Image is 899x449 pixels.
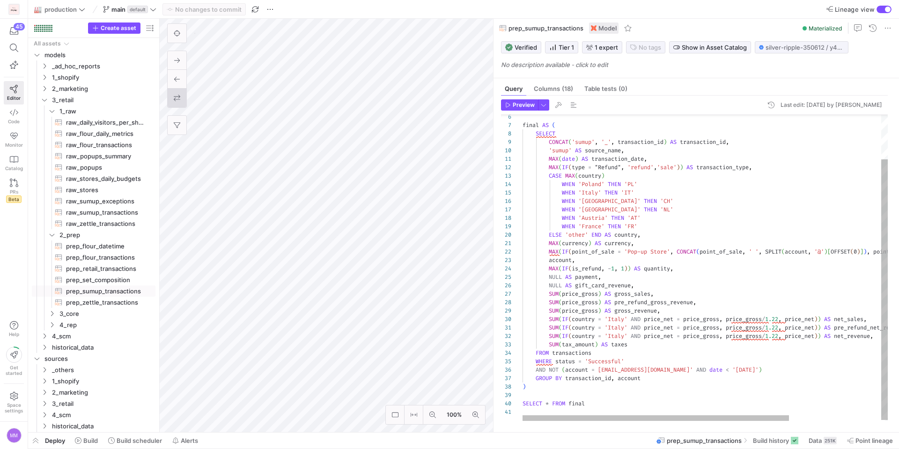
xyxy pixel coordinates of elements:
span: raw_stores_daily_budgets​​​​​​​​​​ [66,173,145,184]
a: prep_flour_transactions​​​​​​​​​​ [32,252,155,263]
div: 8 [501,129,511,138]
span: END [591,231,601,239]
span: Catalog [5,165,23,171]
button: Build history [749,433,803,449]
span: ( [575,172,578,180]
div: Press SPACE to select this row. [32,72,155,83]
div: 16 [501,197,511,205]
span: 4_scm [52,410,154,420]
div: Press SPACE to select this row. [32,150,155,162]
div: Press SPACE to select this row. [32,38,155,49]
button: silver-ripple-350612 / y42_production_main / prep_sumup_transactions [755,41,848,53]
span: Columns [534,86,573,92]
span: main [111,6,125,13]
a: raw_stores​​​​​​​​​​ [32,184,155,195]
span: raw_flour_daily_metrics​​​​​​​​​​ [66,128,145,139]
span: 🏭 [34,6,41,13]
button: Build scheduler [104,433,166,449]
span: ( [559,164,562,171]
span: _others [52,365,154,375]
span: quantity [644,265,670,272]
span: MAX [549,155,559,163]
span: [ [827,248,831,255]
div: Press SPACE to select this row. [32,60,155,72]
span: - [608,265,611,272]
span: 'refund' [627,164,654,171]
div: Last edit: [DATE] by [PERSON_NAME] [781,102,882,108]
span: ( [696,248,700,255]
span: , [572,256,575,264]
span: 'AT' [627,214,641,222]
span: , [631,239,634,247]
div: Press SPACE to select this row. [32,229,155,240]
span: raw_popups_summary​​​​​​​​​​ [66,151,145,162]
div: Press SPACE to select this row. [32,162,155,173]
span: ) [663,138,667,146]
span: final [523,121,539,129]
span: THEN [644,206,657,213]
span: THEN [608,180,621,188]
span: payment [575,273,598,281]
button: Help [4,317,24,341]
span: ( [568,138,572,146]
a: Monitor [4,128,24,151]
span: source_name [585,147,621,154]
div: Press SPACE to select this row. [32,263,155,274]
span: 'IT' [621,189,634,196]
span: Build [83,437,98,444]
span: Point lineage [855,437,893,444]
span: 'NL' [660,206,673,213]
a: prep_zettle_transactions​​​​​​​​​​ [32,297,155,308]
span: AS [575,147,582,154]
a: raw_sumup_transactions​​​​​​​​​​ [32,207,155,218]
div: Press SPACE to select this row. [32,252,155,263]
a: prep_flour_datetime​​​​​​​​​​ [32,240,155,252]
span: WHEN [562,189,575,196]
span: 3_retail [52,398,154,409]
span: CASE [549,172,562,180]
img: undefined [591,25,597,31]
span: '_' [601,138,611,146]
span: , [742,248,745,255]
button: Tier 1 - CriticalTier 1 [545,41,578,53]
span: ( [568,265,572,272]
span: ] [860,248,863,255]
span: 2_marketing [52,387,154,398]
div: 13 [501,172,511,180]
a: raw_daily_visitors_per_shop​​​​​​​​​​ [32,117,155,128]
span: Space settings [5,402,23,413]
span: = [588,164,591,171]
span: ) [677,164,680,171]
div: Press SPACE to select this row. [32,49,155,60]
span: models [44,50,154,60]
span: AS [634,265,641,272]
div: Press SPACE to select this row. [32,94,155,105]
span: , [637,231,641,239]
span: '[GEOGRAPHIC_DATA]' [578,197,641,205]
div: Press SPACE to select this row. [32,218,155,229]
span: Query [505,86,523,92]
span: ( [559,239,562,247]
span: NULL [549,273,562,281]
span: , [621,164,624,171]
div: 19 [501,222,511,231]
span: country [578,172,601,180]
span: 'Pop-up Store' [624,248,670,255]
a: raw_flour_daily_metrics​​​​​​​​​​ [32,128,155,139]
span: ( [552,121,555,129]
span: point_of_sale [572,248,614,255]
span: Alerts [181,437,198,444]
span: , [614,265,618,272]
span: MAX [549,239,559,247]
button: 🏭production [32,3,88,15]
span: Build scheduler [117,437,162,444]
div: Press SPACE to select this row. [32,240,155,252]
span: account [549,256,572,264]
button: Create asset [88,22,140,34]
span: (0) [619,86,627,92]
span: AS [686,164,693,171]
span: AS [542,121,549,129]
div: 22 [501,247,511,256]
span: CONCAT [549,138,568,146]
span: 3_core [59,308,154,319]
